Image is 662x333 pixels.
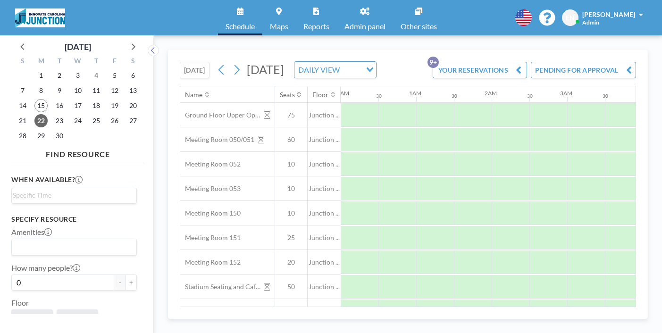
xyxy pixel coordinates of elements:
span: 10 [275,184,307,193]
span: Maps [270,23,288,30]
span: Meeting Room 053 [180,184,241,193]
span: 75 [275,111,307,119]
span: Junction ... [308,258,341,266]
span: Junction ... [308,160,341,168]
span: Junction ... [15,313,49,323]
span: Thursday, September 4, 2025 [90,69,103,82]
div: S [14,56,32,68]
p: 9+ [427,57,439,68]
span: Monday, September 29, 2025 [34,129,48,142]
span: Junction ... [308,135,341,144]
div: Name [185,91,202,99]
button: [DATE] [180,62,209,78]
h4: FIND RESOURCE [11,146,144,159]
div: 12AM [334,90,349,97]
span: Saturday, September 20, 2025 [126,99,140,112]
span: Ground Floor Upper Open Area [180,111,260,119]
span: Friday, September 19, 2025 [108,99,121,112]
div: [DATE] [65,40,91,53]
button: PENDING FOR APPROVAL [531,62,636,78]
span: Meeting Room 150 [180,209,241,217]
div: 30 [452,93,457,99]
span: Meeting Room 052 [180,160,241,168]
span: 25 [275,233,307,242]
span: Tuesday, September 30, 2025 [53,129,66,142]
button: - [114,275,126,291]
div: Seats [280,91,295,99]
input: Search for option [343,64,360,76]
span: Wednesday, September 24, 2025 [71,114,84,127]
div: 30 [603,93,608,99]
span: Thursday, September 11, 2025 [90,84,103,97]
div: 30 [527,93,533,99]
span: Schedule [226,23,255,30]
div: Floor [312,91,328,99]
span: Meeting Room 050/051 [180,135,254,144]
span: 20 [275,258,307,266]
span: Junction ... [60,313,94,323]
span: Tuesday, September 2, 2025 [53,69,66,82]
span: Saturday, September 6, 2025 [126,69,140,82]
span: 50 [275,283,307,291]
span: Junction ... [308,233,341,242]
div: W [69,56,87,68]
span: Other sites [401,23,437,30]
span: Thursday, September 18, 2025 [90,99,103,112]
span: Meeting Room 152 [180,258,241,266]
input: Search for option [13,190,131,200]
span: Monday, September 8, 2025 [34,84,48,97]
div: Search for option [294,62,376,78]
div: 30 [376,93,382,99]
img: organization-logo [15,8,65,27]
span: Junction ... [308,111,341,119]
div: 2AM [485,90,497,97]
span: 10 [275,160,307,168]
span: Wednesday, September 3, 2025 [71,69,84,82]
span: [PERSON_NAME] [582,10,635,18]
div: F [105,56,124,68]
span: [DATE] [247,62,284,76]
span: Sunday, September 28, 2025 [16,129,29,142]
span: DAILY VIEW [296,64,342,76]
span: Tuesday, September 16, 2025 [53,99,66,112]
div: Search for option [12,239,136,255]
div: T [50,56,69,68]
span: Tuesday, September 9, 2025 [53,84,66,97]
span: Stadium Seating and Cafe area [180,283,260,291]
div: M [32,56,50,68]
span: Tuesday, September 23, 2025 [53,114,66,127]
div: Search for option [12,188,136,202]
span: Admin [582,19,599,26]
span: EN [566,14,575,22]
label: Amenities [11,227,52,237]
span: Wednesday, September 17, 2025 [71,99,84,112]
div: T [87,56,105,68]
span: Junction ... [308,283,341,291]
span: 10 [275,209,307,217]
span: Saturday, September 13, 2025 [126,84,140,97]
div: 1AM [409,90,421,97]
span: Friday, September 12, 2025 [108,84,121,97]
span: Junction ... [308,184,341,193]
button: YOUR RESERVATIONS9+ [433,62,527,78]
span: 60 [275,135,307,144]
span: Thursday, September 25, 2025 [90,114,103,127]
span: Monday, September 15, 2025 [34,99,48,112]
span: Friday, September 5, 2025 [108,69,121,82]
h3: Specify resource [11,215,137,224]
span: Meeting Room 151 [180,233,241,242]
span: Sunday, September 7, 2025 [16,84,29,97]
button: + [126,275,137,291]
span: Wednesday, September 10, 2025 [71,84,84,97]
span: Reports [303,23,329,30]
span: Friday, September 26, 2025 [108,114,121,127]
span: Junction ... [308,209,341,217]
span: Monday, September 22, 2025 [34,114,48,127]
div: S [124,56,142,68]
span: Saturday, September 27, 2025 [126,114,140,127]
span: Sunday, September 14, 2025 [16,99,29,112]
span: Monday, September 1, 2025 [34,69,48,82]
input: Search for option [13,241,131,253]
div: 3AM [560,90,572,97]
span: Sunday, September 21, 2025 [16,114,29,127]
